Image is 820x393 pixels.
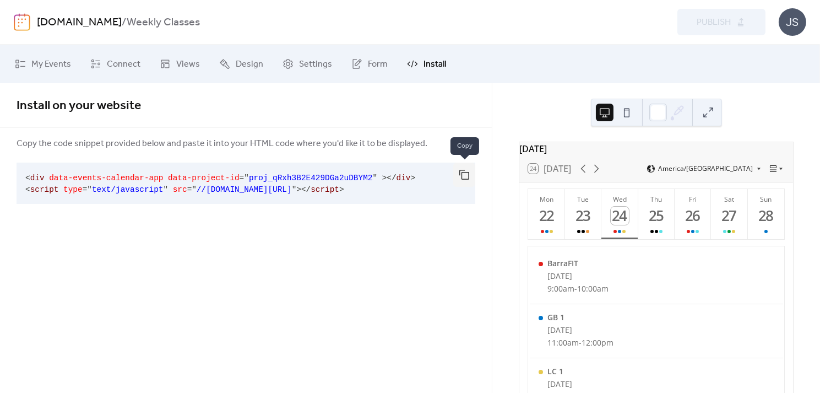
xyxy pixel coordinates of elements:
[574,283,577,294] span: -
[82,49,149,79] a: Connect
[528,189,564,239] button: Mon22
[240,174,245,182] span: =
[31,58,71,71] span: My Events
[399,49,454,79] a: Install
[411,174,416,182] span: >
[714,195,744,204] div: Sat
[579,337,582,348] span: -
[211,49,271,79] a: Design
[678,195,708,204] div: Fri
[122,12,127,33] b: /
[382,174,387,182] span: >
[547,312,613,322] div: GB 1
[296,185,301,194] span: >
[519,142,793,155] div: [DATE]
[301,185,311,194] span: </
[192,185,197,194] span: "
[168,174,240,182] span: data-project-id
[547,337,579,348] span: 11:00am
[249,174,373,182] span: proj_qRxh3B2E429DGa2uDBYM2
[63,185,83,194] span: type
[37,12,122,33] a: [DOMAIN_NAME]
[87,185,92,194] span: "
[582,337,613,348] span: 12:00pm
[151,49,208,79] a: Views
[547,366,605,376] div: LC 1
[547,325,613,335] div: [DATE]
[173,185,187,194] span: src
[684,207,702,225] div: 26
[711,189,747,239] button: Sat27
[547,283,574,294] span: 9:00am
[577,283,609,294] span: 10:00am
[638,189,675,239] button: Thu25
[30,174,45,182] span: div
[748,189,784,239] button: Sun28
[568,195,598,204] div: Tue
[531,195,561,204] div: Mon
[547,258,609,268] div: BarraFIT
[757,207,775,225] div: 28
[92,185,164,194] span: text/javascript
[601,189,638,239] button: Wed24
[299,58,332,71] span: Settings
[236,58,263,71] span: Design
[642,195,671,204] div: Thu
[274,49,340,79] a: Settings
[17,94,141,118] span: Install on your website
[107,58,140,71] span: Connect
[611,207,629,225] div: 24
[647,207,665,225] div: 25
[343,49,396,79] a: Form
[339,185,344,194] span: >
[547,379,605,389] div: [DATE]
[565,189,601,239] button: Tue23
[83,185,88,194] span: =
[127,12,200,33] b: Weekly Classes
[49,174,163,182] span: data-events-calendar-app
[25,185,30,194] span: <
[244,174,249,182] span: "
[751,195,781,204] div: Sun
[720,207,738,225] div: 27
[574,207,593,225] div: 23
[14,13,30,31] img: logo
[675,189,711,239] button: Fri26
[292,185,297,194] span: "
[537,207,556,225] div: 22
[605,195,634,204] div: Wed
[25,174,30,182] span: <
[176,58,200,71] span: Views
[658,165,753,172] span: America/[GEOGRAPHIC_DATA]
[197,185,292,194] span: //[DOMAIN_NAME][URL]
[779,8,806,36] div: JS
[30,185,59,194] span: script
[450,137,479,155] span: Copy
[397,174,411,182] span: div
[311,185,339,194] span: script
[163,185,168,194] span: "
[17,137,427,150] span: Copy the code snippet provided below and paste it into your HTML code where you'd like it to be d...
[372,174,377,182] span: "
[387,174,396,182] span: </
[423,58,446,71] span: Install
[187,185,192,194] span: =
[7,49,79,79] a: My Events
[368,58,388,71] span: Form
[547,271,609,281] div: [DATE]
